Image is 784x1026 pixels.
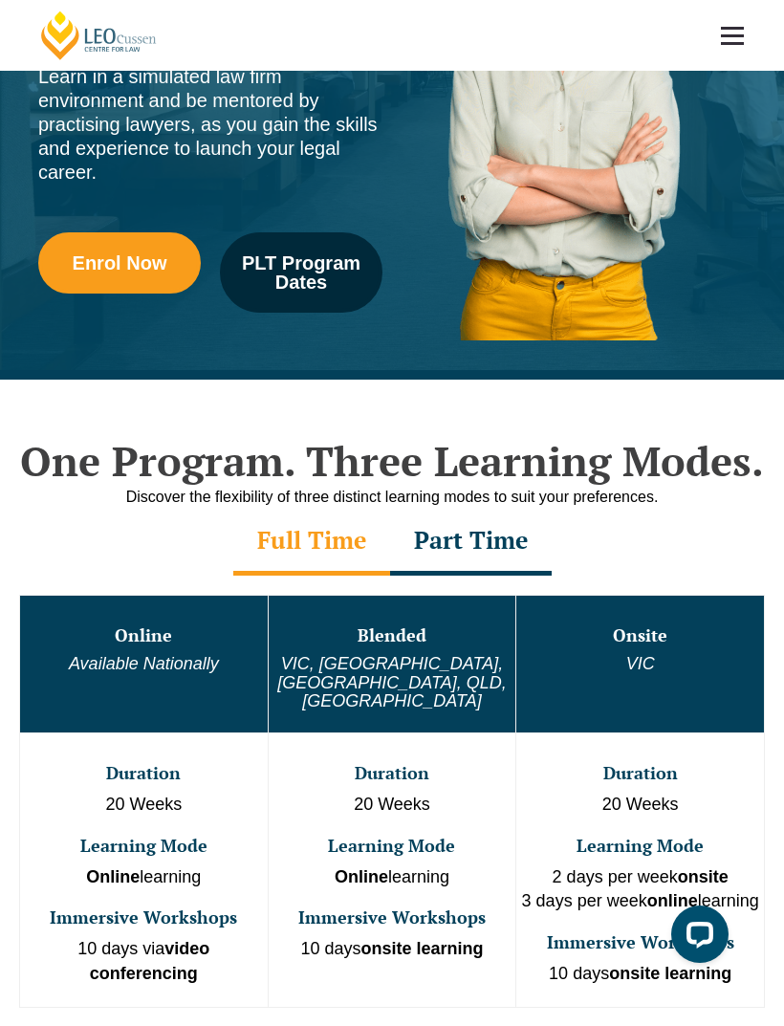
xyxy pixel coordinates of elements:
strong: onsite learning [609,964,731,983]
h3: Immersive Workshops [22,908,266,928]
h3: Duration [271,764,514,783]
strong: online [647,891,698,910]
em: Available Nationally [69,654,219,673]
p: 20 Weeks [271,793,514,818]
p: learning [22,865,266,890]
h3: Online [22,626,266,645]
div: Part Time [390,509,552,576]
h3: Duration [22,764,266,783]
strong: onsite [678,867,729,886]
p: 10 days [271,937,514,962]
h3: Immersive Workshops [518,933,762,952]
h3: Duration [518,764,762,783]
div: Learn in a simulated law firm environment and be mentored by practising lawyers, as you gain the ... [38,65,382,185]
span: PLT Program Dates [233,253,369,292]
h3: Immersive Workshops [271,908,514,928]
p: 10 days [518,962,762,987]
em: VIC [626,654,655,673]
span: Enrol Now [73,253,167,273]
strong: Online [335,867,388,886]
strong: video conferencing [90,939,210,983]
em: VIC, [GEOGRAPHIC_DATA], [GEOGRAPHIC_DATA], QLD, [GEOGRAPHIC_DATA] [277,654,506,711]
iframe: LiveChat chat widget [656,898,736,978]
div: Full Time [233,509,390,576]
a: [PERSON_NAME] Centre for Law [38,10,160,61]
h3: Learning Mode [271,837,514,856]
h3: Onsite [518,626,762,645]
p: 20 Weeks [22,793,266,818]
p: 2 days per week 3 days per week learning [518,865,762,914]
h3: Blended [271,626,514,645]
a: PLT Program Dates [220,232,382,313]
p: 20 Weeks [518,793,762,818]
h3: Learning Mode [22,837,266,856]
a: Enrol Now [38,232,201,294]
p: 10 days via [22,937,266,986]
p: learning [271,865,514,890]
h3: Learning Mode [518,837,762,856]
strong: Online [86,867,140,886]
strong: onsite learning [360,939,483,958]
